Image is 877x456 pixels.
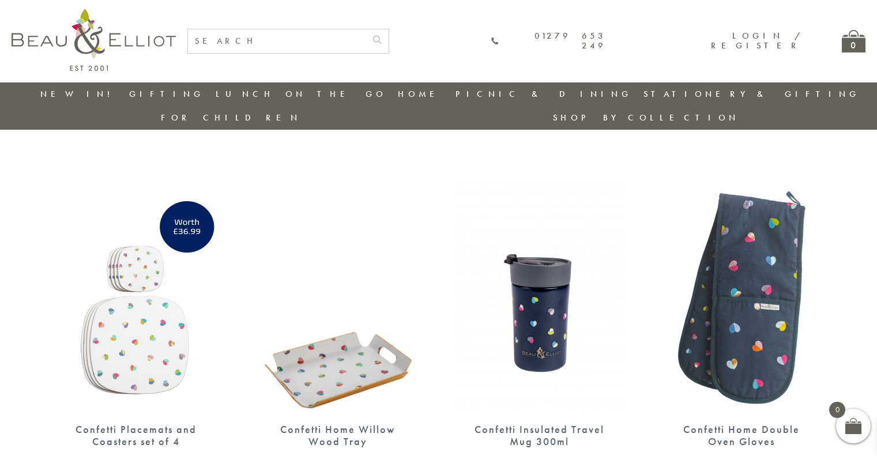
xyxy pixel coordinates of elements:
span: 0 [829,402,845,418]
a: For Children [161,112,301,123]
a: 0 [842,30,865,52]
img: Confetti Home Double Oven Gloves [652,182,831,412]
a: Lunch On The Go [216,88,386,100]
a: Login / Register [711,30,801,51]
input: SEARCH [188,29,366,53]
div: Confetti Placemats and Coasters set of 4 [67,424,205,447]
img: Confetti Placemats and Coasters set of 4 [47,182,225,412]
img: Confetti Home Willow Wood Tray [249,182,427,412]
div: Confetti Insulated Travel Mug 300ml [471,424,609,447]
a: 01279 653 249 [491,31,606,51]
img: Confetti Insulated Travel Mug 350ml [450,182,629,412]
a: Stationery & Gifting [643,88,860,100]
a: New in! [40,88,118,100]
a: Gifting [129,88,204,100]
a: Home [398,88,444,100]
img: logo [12,9,176,71]
a: Shop by collection [553,112,739,123]
div: Confetti Home Willow Wood Tray [269,424,407,447]
a: Picnic & Dining [456,88,632,100]
div: Confetti Home Double Oven Gloves [672,424,811,447]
